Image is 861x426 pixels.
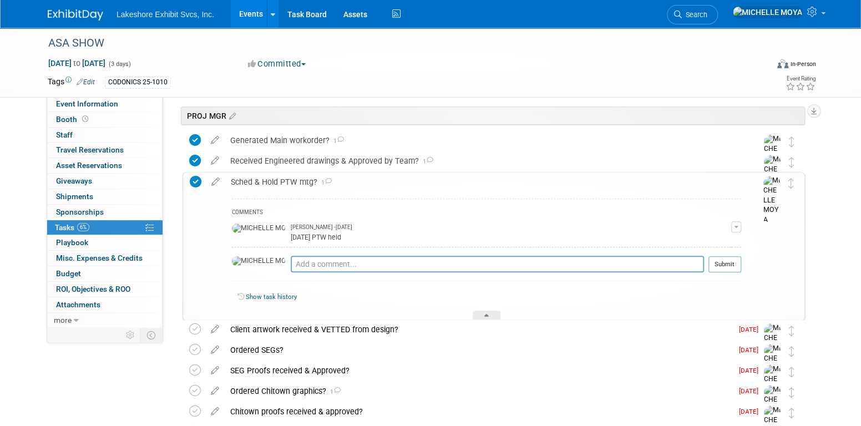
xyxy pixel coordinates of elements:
span: [DATE] [DATE] [48,58,106,68]
img: MICHELLE MOYA [764,155,781,204]
i: Move task [789,408,794,418]
img: MICHELLE MOYA [232,224,285,234]
button: Submit [708,256,741,273]
a: Sponsorships [47,205,163,220]
span: Sponsorships [56,207,104,216]
img: Format-Inperson.png [777,59,788,68]
div: COMMENTS [232,207,741,219]
a: Giveaways [47,174,163,189]
a: Staff [47,128,163,143]
a: Edit sections [226,110,236,121]
img: MICHELLE MOYA [764,323,781,372]
a: Show task history [246,293,297,301]
a: more [47,313,163,328]
span: Search [682,11,707,19]
a: edit [205,407,225,417]
span: [PERSON_NAME] - [DATE] [291,224,352,231]
div: Received Engineered drawings & Approved by Team? [225,151,742,170]
div: Chitown proofs received & approved? [225,402,732,421]
i: Move task [789,387,794,398]
span: Giveaways [56,176,92,185]
a: Edit [77,78,95,86]
a: edit [205,156,225,166]
div: PROJ MGR [181,106,805,125]
span: Tasks [55,223,89,232]
i: Move task [789,326,794,336]
span: [DATE] [739,367,764,374]
span: 6% [77,223,89,231]
a: edit [205,135,225,145]
a: Shipments [47,189,163,204]
span: [DATE] [739,387,764,395]
span: Playbook [56,238,88,247]
div: Generated Main workorder? [225,131,742,150]
span: 1 [317,179,332,186]
td: Personalize Event Tab Strip [121,328,140,342]
img: MICHELLE MOYA [732,6,803,18]
span: Lakeshore Exhibit Svcs, Inc. [117,10,214,19]
a: edit [205,324,225,334]
img: ExhibitDay [48,9,103,21]
a: ROI, Objectives & ROO [47,282,163,297]
span: [DATE] [739,346,764,354]
div: In-Person [790,60,816,68]
img: MICHELLE MOYA [764,344,781,393]
td: Tags [48,76,95,89]
a: Event Information [47,97,163,111]
span: Shipments [56,192,93,201]
span: Booth [56,115,90,124]
span: Budget [56,269,81,278]
span: (3 days) [108,60,131,68]
i: Move task [789,367,794,377]
div: Ordered SEGs? [225,341,732,359]
span: Asset Reservations [56,161,122,170]
span: Event Information [56,99,118,108]
td: Toggle Event Tabs [140,328,163,342]
span: [DATE] [739,326,764,333]
img: MICHELLE MOYA [764,364,781,413]
div: SEG Proofs received & Approved? [225,361,732,380]
span: Travel Reservations [56,145,124,154]
a: edit [205,386,225,396]
img: MICHELLE MOYA [232,256,285,266]
i: Move task [788,178,794,189]
div: Sched & Hold PTW mtg? [225,173,741,191]
div: [DATE] PTW held [291,231,731,242]
span: more [54,316,72,324]
a: Travel Reservations [47,143,163,158]
a: Booth [47,112,163,127]
a: Search [667,5,718,24]
span: Attachments [56,300,100,309]
a: Attachments [47,297,163,312]
div: Client artwork received & VETTED from design? [225,320,732,339]
span: [DATE] [739,408,764,415]
a: edit [205,345,225,355]
div: Event Rating [786,76,816,82]
span: 1 [419,158,433,165]
span: Booth not reserved yet [80,115,90,123]
a: edit [205,366,225,376]
img: MICHELLE MOYA [763,176,780,225]
div: CODONICS 25-1010 [105,77,171,88]
i: Move task [789,346,794,357]
a: Asset Reservations [47,158,163,173]
span: Staff [56,130,73,139]
i: Move task [789,157,794,168]
span: 1 [330,138,344,145]
div: Ordered Chitown graphics? [225,382,732,400]
span: ROI, Objectives & ROO [56,285,130,293]
button: Committed [244,58,310,70]
a: edit [206,177,225,187]
span: to [72,59,82,68]
a: Misc. Expenses & Credits [47,251,163,266]
img: MICHELLE MOYA [764,134,781,183]
span: 1 [326,388,341,395]
a: Tasks6% [47,220,163,235]
div: ASA SHOW [44,33,751,53]
a: Budget [47,266,163,281]
a: Playbook [47,235,163,250]
span: Misc. Expenses & Credits [56,253,143,262]
div: Event Format [702,58,816,74]
i: Move task [789,136,794,147]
